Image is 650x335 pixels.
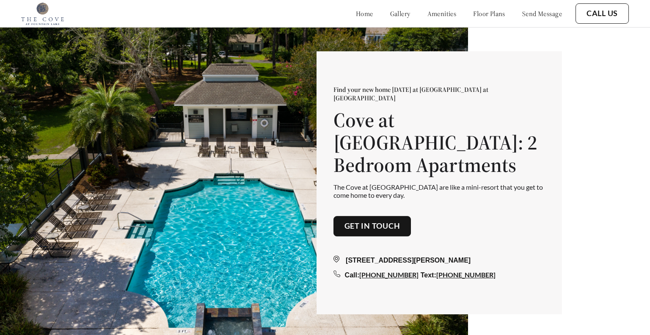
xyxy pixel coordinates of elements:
[345,271,360,279] span: Call:
[421,271,436,279] span: Text:
[333,85,545,102] p: Find your new home [DATE] at [GEOGRAPHIC_DATA] at [GEOGRAPHIC_DATA]
[427,9,457,18] a: amenities
[333,255,545,266] div: [STREET_ADDRESS][PERSON_NAME]
[359,271,419,279] a: [PHONE_NUMBER]
[333,216,411,236] button: Get in touch
[344,221,400,231] a: Get in touch
[333,183,545,199] p: The Cove at [GEOGRAPHIC_DATA] are like a mini-resort that you get to come home to every day.
[356,9,373,18] a: home
[436,271,496,279] a: [PHONE_NUMBER]
[473,9,505,18] a: floor plans
[576,3,629,24] button: Call Us
[21,2,64,25] img: cove_at_fountain_lake_logo.png
[390,9,410,18] a: gallery
[587,9,618,18] a: Call Us
[333,109,545,176] h1: Cove at [GEOGRAPHIC_DATA]: 2 Bedroom Apartments
[522,9,562,18] a: send message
